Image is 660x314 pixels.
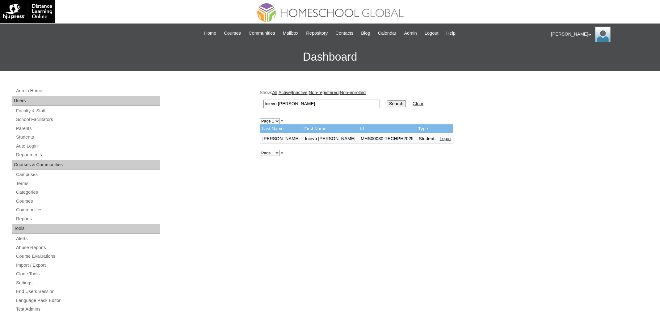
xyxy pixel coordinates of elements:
a: Courses [15,197,160,205]
span: Blog [361,30,370,37]
td: MHS00030-TECHPH2025 [358,134,416,144]
a: Home [201,30,219,37]
span: Logout [425,30,439,37]
td: Student [416,134,437,144]
div: Show: | | | | [260,89,565,111]
a: All [272,90,277,95]
a: Clear [413,101,423,106]
a: Help [443,30,459,37]
div: Users [12,96,160,106]
a: Reports [15,215,160,223]
span: Home [204,30,216,37]
a: Language Pack Editor [15,297,160,304]
span: Repository [306,30,328,37]
span: Courses [224,30,241,37]
span: Communities [249,30,275,37]
a: Parents [15,125,160,132]
a: Calendar [375,30,399,37]
a: Login [440,136,451,141]
img: logo-white.png [3,3,52,20]
div: Courses & Communities [12,160,160,170]
td: Last Name [260,124,302,133]
td: Type [416,124,437,133]
a: Admin Home [15,87,160,95]
a: Mailbox [280,30,302,37]
div: Tools [12,224,160,234]
a: Alerts [15,235,160,243]
a: » [281,150,284,155]
a: Contacts [332,30,356,37]
img: Ariane Ebuen [595,27,611,42]
span: Calendar [378,30,396,37]
a: Auto Login [15,142,160,150]
h3: Dashboard [3,43,657,71]
a: Non-enrolled [340,90,366,95]
a: Blog [358,30,373,37]
a: Departments [15,151,160,159]
a: Import / Export [15,261,160,269]
a: Students [15,133,160,141]
a: Test Admins [15,305,160,313]
a: Active [278,90,291,95]
a: Communities [246,30,278,37]
span: Mailbox [283,30,299,37]
td: Id [358,124,416,133]
span: Help [446,30,456,37]
a: Abuse Reports [15,244,160,252]
a: Terms [15,180,160,187]
td: [PERSON_NAME] [260,134,302,144]
a: Faculty & Staff [15,107,160,115]
a: Logout [422,30,442,37]
a: Settings [15,279,160,287]
a: Repository [303,30,331,37]
a: Admin [401,30,420,37]
a: Courses [221,30,244,37]
a: Inactive [292,90,308,95]
div: [PERSON_NAME] [551,27,654,42]
a: Course Evaluations [15,252,160,260]
input: Search [387,100,406,107]
td: First Name [302,124,358,133]
input: Search [263,100,380,108]
a: » [281,118,284,123]
td: Inievo [PERSON_NAME] [302,134,358,144]
a: Categories [15,188,160,196]
a: Campuses [15,171,160,179]
span: Contacts [335,30,353,37]
span: Admin [404,30,417,37]
a: End Users Session [15,288,160,295]
a: Non-registered [309,90,339,95]
a: School Facilitators [15,116,160,123]
a: Communities [15,206,160,214]
a: Clone Tools [15,270,160,278]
